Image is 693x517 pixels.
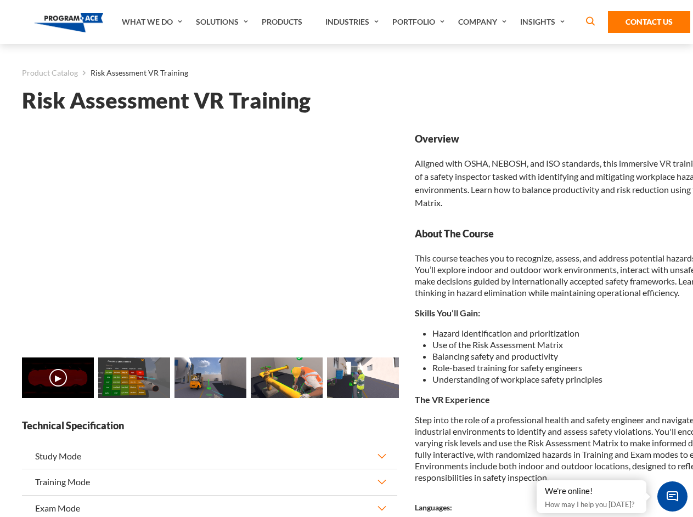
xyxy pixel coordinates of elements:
[327,357,399,398] img: Risk Assessment VR Training - Preview 4
[545,498,638,511] p: How may I help you [DATE]?
[22,444,397,469] button: Study Mode
[22,357,94,398] img: Risk Assessment VR Training - Video 0
[22,66,78,80] a: Product Catalog
[22,132,397,343] iframe: Risk Assessment VR Training - Video 0
[78,66,188,80] li: Risk Assessment VR Training
[251,357,323,398] img: Risk Assessment VR Training - Preview 3
[22,419,397,433] strong: Technical Specification
[415,503,452,512] strong: Languages:
[22,469,397,495] button: Training Mode
[608,11,690,33] a: Contact Us
[34,13,104,32] img: Program-Ace
[545,486,638,497] div: We're online!
[657,481,688,512] span: Chat Widget
[49,369,67,387] button: ▶
[98,357,170,398] img: Risk Assessment VR Training - Preview 1
[174,357,246,398] img: Risk Assessment VR Training - Preview 2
